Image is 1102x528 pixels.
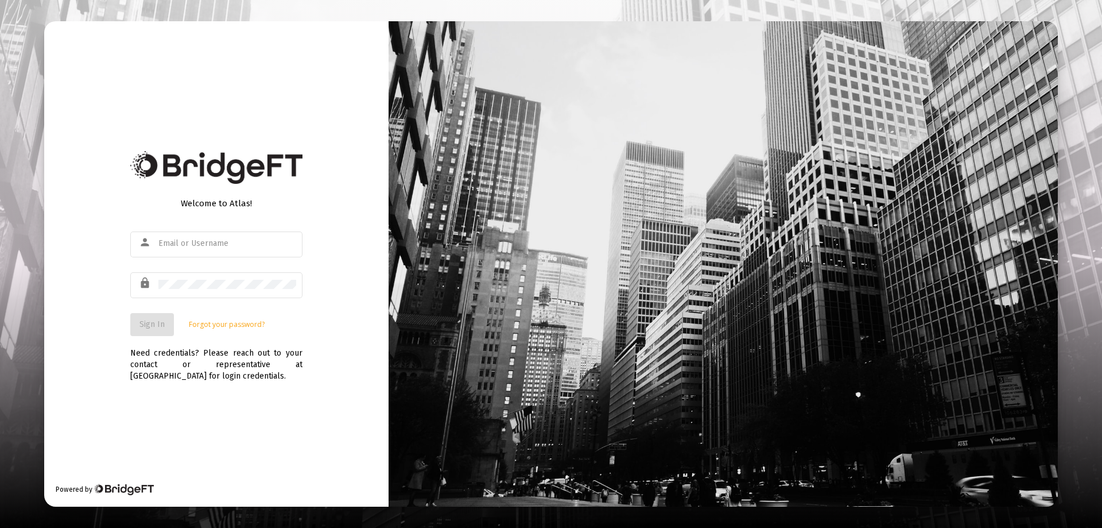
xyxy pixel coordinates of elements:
a: Forgot your password? [189,319,265,330]
img: Bridge Financial Technology Logo [130,151,302,184]
input: Email or Username [158,239,296,248]
div: Welcome to Atlas! [130,198,302,209]
mat-icon: person [139,236,153,249]
button: Sign In [130,313,174,336]
div: Powered by [56,484,154,495]
img: Bridge Financial Technology Logo [94,484,154,495]
span: Sign In [139,319,165,329]
mat-icon: lock [139,276,153,290]
div: Need credentials? Please reach out to your contact or representative at [GEOGRAPHIC_DATA] for log... [130,336,302,382]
